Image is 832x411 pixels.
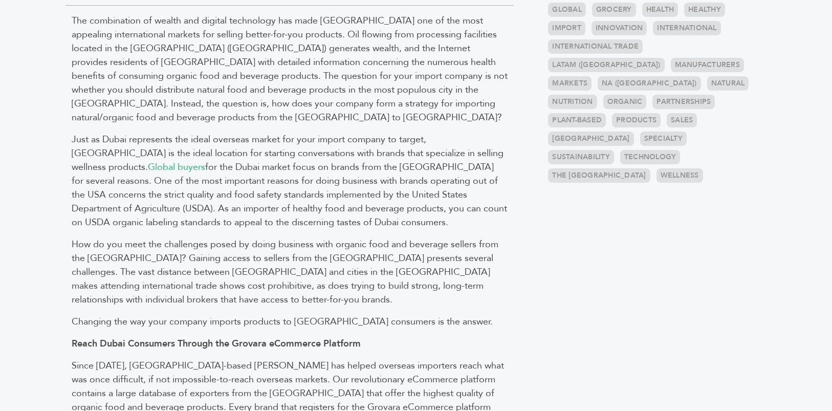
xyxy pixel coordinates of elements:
[148,161,205,174] a: Global buyers
[72,161,507,229] span: for the Dubai market focus on brands from the [GEOGRAPHIC_DATA] for several reasons. One of the m...
[620,150,681,164] a: Technology
[592,3,636,17] a: Grocery
[548,76,592,91] a: Markets
[548,3,586,17] a: Global
[612,113,661,127] a: Products
[598,76,701,91] a: NA ([GEOGRAPHIC_DATA])
[548,58,664,72] a: LATAM ([GEOGRAPHIC_DATA])
[548,95,597,109] a: Nutrition
[653,21,720,35] a: International
[652,95,715,109] a: Partnerships
[548,150,614,164] a: Sustainability
[667,113,697,127] a: Sales
[72,14,508,124] span: The combination of wealth and digital technology has made [GEOGRAPHIC_DATA] one of the most appea...
[640,132,687,146] a: Specialty
[548,113,606,127] a: Plant-based
[642,3,678,17] a: Health
[592,21,647,35] a: Innovation
[548,21,585,35] a: Import
[72,133,503,174] span: Just as Dubai represents the ideal overseas market for your import company to target, [GEOGRAPHIC...
[656,168,703,183] a: Wellness
[671,58,744,72] a: Manufacturers
[603,95,647,109] a: Organic
[548,168,650,183] a: the [GEOGRAPHIC_DATA]
[72,315,493,328] span: Changing the way your company imports products to [GEOGRAPHIC_DATA] consumers is the answer.
[707,76,749,91] a: Natural
[72,337,361,350] b: Reach Dubai Consumers Through the Grovara eCommerce Platform
[548,132,633,146] a: [GEOGRAPHIC_DATA]
[548,39,643,54] a: International Trade
[684,3,725,17] a: Healthy
[72,238,498,306] span: How do you meet the challenges posed by doing business with organic food and beverage sellers fro...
